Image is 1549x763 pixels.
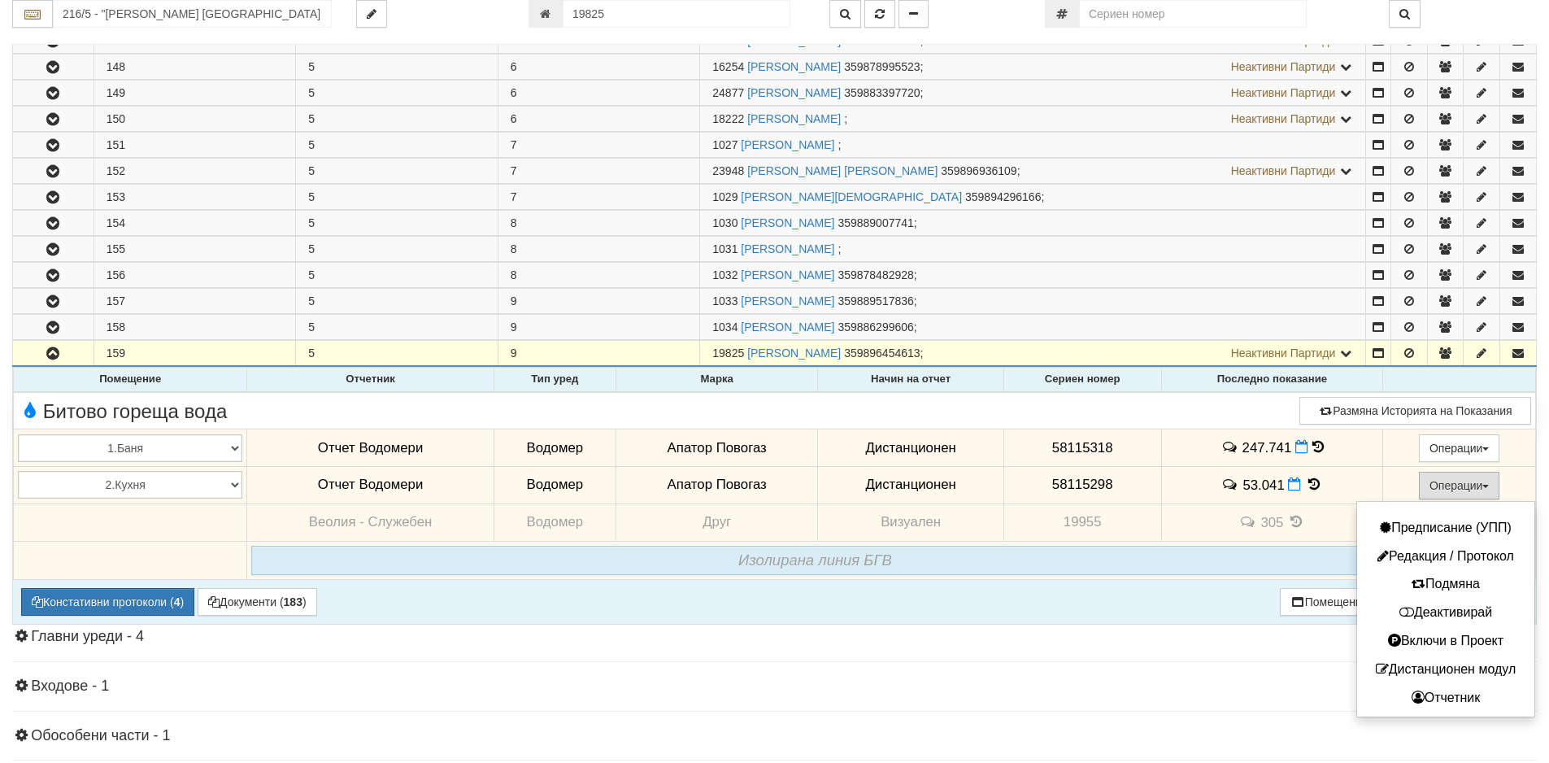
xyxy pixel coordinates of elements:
[712,190,738,203] span: Партида №
[616,466,817,504] td: Апатор Повогаз
[738,552,892,569] i: Изолирана линия БГВ
[1260,514,1283,530] span: 305
[747,112,841,125] a: [PERSON_NAME]
[14,368,247,392] th: Помещение
[21,588,194,616] button: Констативни протоколи (4)
[712,294,738,307] span: Партида №
[511,294,517,307] span: 9
[741,268,834,281] a: [PERSON_NAME]
[94,185,296,210] td: 153
[844,60,920,73] span: 359878995523
[712,347,744,360] span: Партида №
[1003,368,1161,392] th: Сериен номер
[965,190,1041,203] span: 359894296166
[1419,434,1500,462] button: Операции
[1299,397,1531,425] button: Размяна Историята на Показания
[1361,660,1530,680] button: Дистанционен модул
[18,401,227,422] span: Битово гореща вода
[700,54,1366,80] td: ;
[741,216,834,229] a: [PERSON_NAME]
[1361,518,1530,538] button: Предписание (УПП)
[296,107,498,132] td: 5
[616,429,817,467] td: Апатор Повогаз
[1231,112,1336,125] span: Неактивни Партиди
[818,368,1003,392] th: Начин на отчет
[511,138,517,151] span: 7
[712,242,738,255] span: Партида №
[318,477,423,492] span: Отчет Водомери
[712,320,738,334] span: Партида №
[511,112,517,125] span: 6
[511,347,517,360] span: 9
[1419,472,1500,499] button: Операции
[494,429,616,467] td: Водомер
[1361,603,1530,623] button: Деактивирай
[12,678,1537,695] h4: Входове - 1
[1231,60,1336,73] span: Неактивни Партиди
[838,294,913,307] span: 359889517836
[94,54,296,80] td: 148
[700,133,1366,158] td: ;
[700,315,1366,340] td: ;
[818,504,1003,541] td: Визуален
[1287,514,1305,530] span: История на показанията
[1003,504,1161,541] td: 19955
[1239,514,1260,530] span: История на забележките
[12,629,1537,645] h4: Главни уреди - 4
[700,107,1366,132] td: ;
[1305,477,1323,492] span: История на показанията
[12,728,1537,744] h4: Обособени части - 1
[712,268,738,281] span: Партида №
[296,315,498,340] td: 5
[741,242,834,255] a: [PERSON_NAME]
[1312,439,1324,455] span: История на показанията
[1280,588,1379,616] button: Помещения
[511,60,517,73] span: 6
[1361,574,1530,595] button: Подмяна
[1242,477,1284,493] span: 53.041
[511,242,517,255] span: 8
[700,185,1366,210] td: ;
[296,133,498,158] td: 5
[712,86,744,99] span: Партида №
[94,107,296,132] td: 150
[838,268,913,281] span: 359878482928
[700,237,1366,262] td: ;
[712,164,744,177] span: Партида №
[94,315,296,340] td: 158
[616,368,817,392] th: Марка
[844,347,920,360] span: 359896454613
[296,159,498,184] td: 5
[296,211,498,236] td: 5
[174,595,181,608] b: 4
[94,263,296,288] td: 156
[700,289,1366,314] td: ;
[1295,440,1308,454] i: Нов Отчет към 02/09/2025
[284,595,302,608] b: 183
[1361,631,1530,652] button: Включи в Проект
[844,86,920,99] span: 359883397720
[747,347,841,360] a: [PERSON_NAME]
[747,86,841,99] a: [PERSON_NAME]
[296,81,498,106] td: 5
[700,211,1366,236] td: ;
[741,294,834,307] a: [PERSON_NAME]
[1220,439,1242,455] span: История на забележките
[494,466,616,504] td: Водомер
[94,211,296,236] td: 154
[1231,347,1336,360] span: Неактивни Партиди
[296,237,498,262] td: 5
[838,216,913,229] span: 359889007741
[712,112,744,125] span: Партида №
[747,164,938,177] a: [PERSON_NAME] [PERSON_NAME]
[494,368,616,392] th: Тип уред
[741,190,962,203] a: [PERSON_NAME][DEMOGRAPHIC_DATA]
[838,320,913,334] span: 359886299606
[1221,477,1242,492] span: История на забележките
[700,159,1366,184] td: ;
[1361,688,1530,708] button: Отчетник
[1231,86,1336,99] span: Неактивни Партиди
[1052,477,1113,492] span: 58115298
[941,164,1016,177] span: 359896936109
[700,341,1366,367] td: ;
